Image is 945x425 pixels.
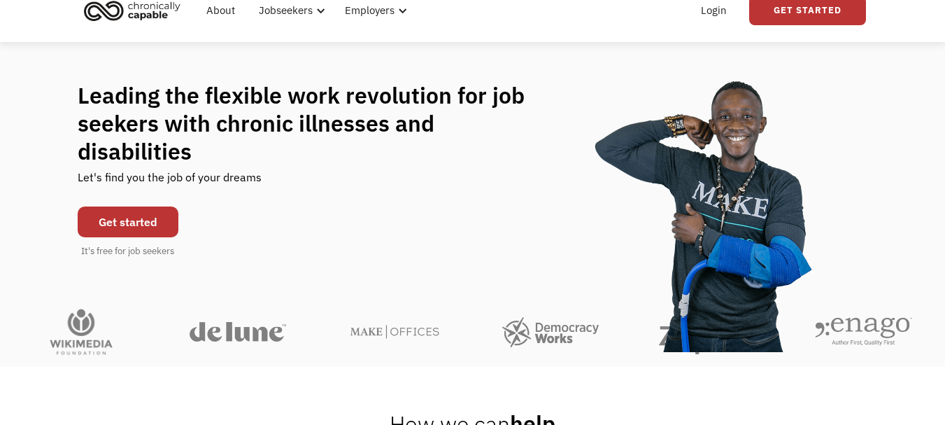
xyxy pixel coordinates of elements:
div: Let's find you the job of your dreams [78,165,262,200]
div: Employers [345,2,395,19]
h1: Leading the flexible work revolution for job seekers with chronic illnesses and disabilities [78,81,552,165]
div: It's free for job seekers [81,244,174,258]
a: Get started [78,207,178,237]
div: Jobseekers [259,2,313,19]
